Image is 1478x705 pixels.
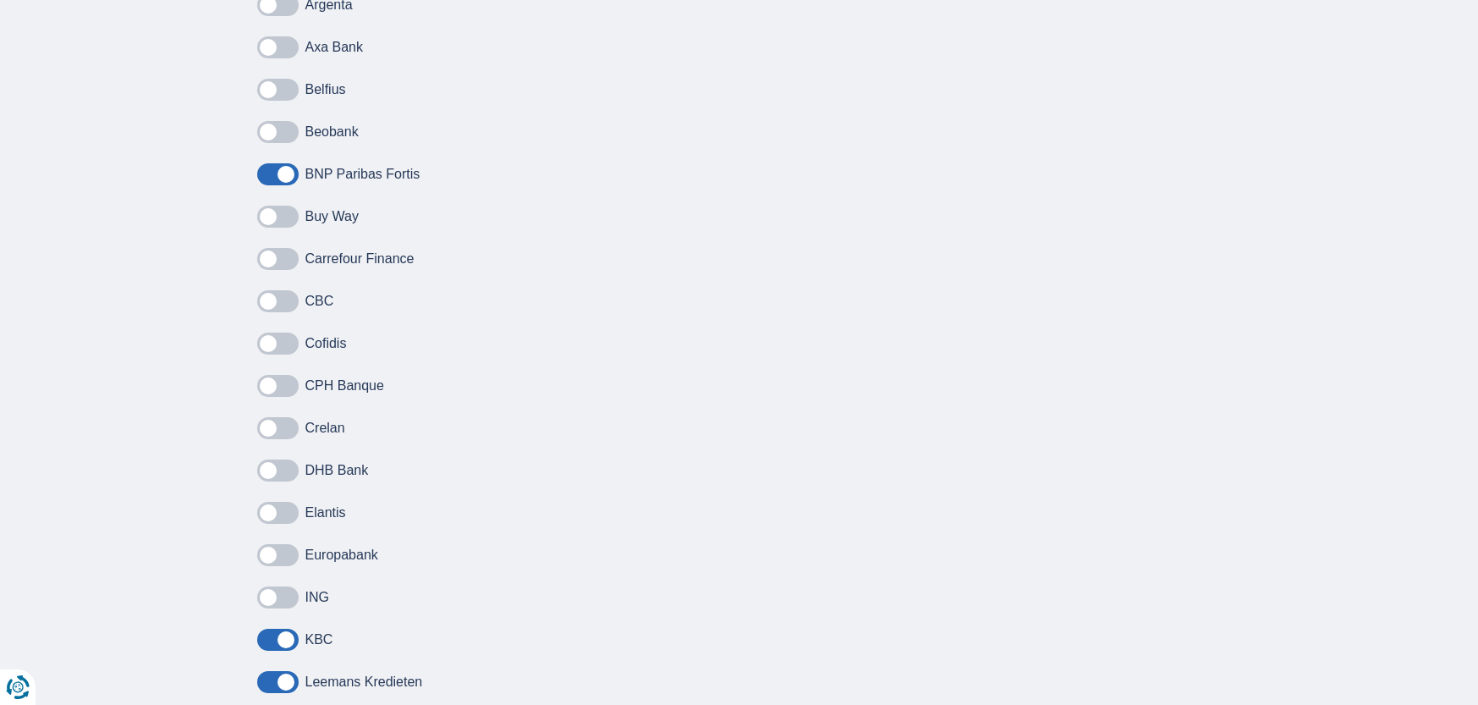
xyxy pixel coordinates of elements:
[305,505,346,520] label: Elantis
[305,675,423,690] label: Leemans Kredieten
[305,209,359,224] label: Buy Way
[305,421,345,436] label: Crelan
[305,632,333,647] label: KBC
[305,294,334,309] label: CBC
[305,336,347,351] label: Cofidis
[305,548,378,563] label: Europabank
[305,590,329,605] label: ING
[305,82,346,97] label: Belfius
[305,463,369,478] label: DHB Bank
[305,378,384,394] label: CPH Banque
[305,251,415,267] label: Carrefour Finance
[305,40,363,55] label: Axa Bank
[305,124,359,140] label: Beobank
[305,167,420,182] label: BNP Paribas Fortis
